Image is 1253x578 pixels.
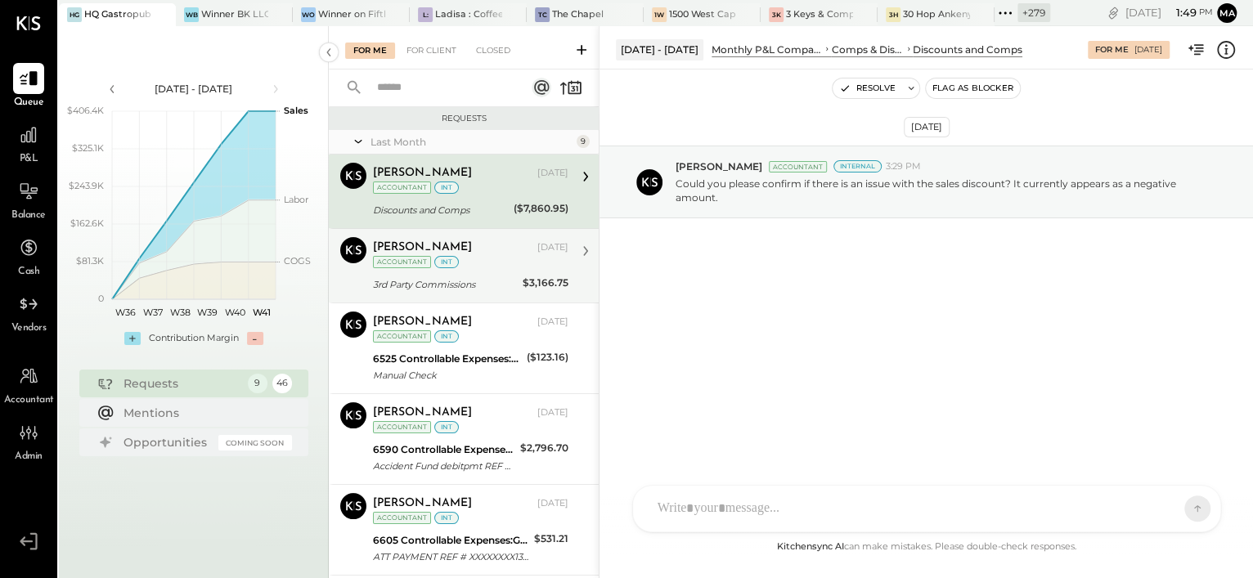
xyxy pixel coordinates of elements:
div: 46 [272,374,292,393]
text: Sales [284,105,308,116]
p: Could you please confirm if there is an issue with the sales discount? It currently appears as a ... [676,177,1212,204]
text: W41 [253,307,271,318]
div: 3K [769,7,784,22]
div: [DATE] [537,406,568,419]
div: $2,796.70 [520,440,568,456]
div: Discounts and Comps [913,43,1022,56]
div: int [434,421,459,433]
div: Wo [301,7,316,22]
div: Accountant [373,181,431,194]
text: $325.1K [72,142,104,154]
div: [DATE] - [DATE] [616,39,703,60]
span: Balance [11,208,46,223]
div: Accountant [373,421,431,433]
div: The Chapel [552,8,604,21]
div: Contribution Margin [149,332,239,345]
div: [PERSON_NAME] [373,405,472,421]
div: Coming Soon [218,435,292,450]
div: [DATE] [537,497,568,510]
div: ATT PAYMENT REF # XXXXXXXX1315813 ATT XXXXXX1004PAYMENT PPD535046001EPAYX HQ GASTROPUB ONE LLC RE... [373,549,529,565]
div: [PERSON_NAME] [373,314,472,330]
div: $3,166.75 [523,275,568,291]
span: Admin [15,450,43,464]
div: 3H [886,7,900,22]
div: 30 Hop Ankeny [903,8,970,21]
div: ($7,860.95) [514,200,568,217]
div: [DATE] [1125,5,1213,20]
div: For Me [345,43,395,59]
div: Accident Fund debitpmt REF # XXXXXXXX4649605 Accident Fund F800146791debitpmt WEB#449078956 HQ GA... [373,458,515,474]
text: W39 [197,307,218,318]
text: $243.9K [69,180,104,191]
div: Manual Check [373,367,522,383]
div: [DATE] [904,117,950,137]
div: 9 [577,135,590,148]
text: COGS [284,255,311,267]
div: L: [418,7,433,22]
span: P&L [20,152,38,167]
a: Cash [1,232,56,280]
div: [DATE] [537,316,568,329]
div: + 279 [1017,3,1050,22]
text: W38 [169,307,190,318]
div: Comps & Discounts [831,43,905,56]
div: int [434,256,459,268]
div: 1500 West Capital LP [669,8,736,21]
div: Winner BK LLC [201,8,268,21]
div: Discounts and Comps [373,202,509,218]
div: Winner on Fifth LLC [318,8,385,21]
div: 3 Keys & Company [786,8,853,21]
text: Labor [284,194,308,205]
div: [PERSON_NAME] [373,495,472,512]
div: HQ Gastropub - [GEOGRAPHIC_DATA] [84,8,151,21]
div: Accountant [373,512,431,524]
div: TC [535,7,550,22]
text: $162.6K [70,217,104,229]
text: W40 [224,307,245,318]
div: 6605 Controllable Expenses:General & Administrative Expenses:Phone and Internet [373,532,529,549]
div: int [434,512,459,524]
div: Internal [833,160,882,173]
div: 1W [652,7,667,22]
div: 6590 Controllable Expenses:General & Administrative Expenses:Liability Insurance [373,441,515,458]
div: Requests [124,375,240,392]
div: Accountant [373,330,431,343]
div: Last Month [371,135,573,149]
span: Cash [18,265,39,280]
div: int [434,330,459,343]
text: $406.4K [67,105,104,116]
div: ($123.16) [527,349,568,365]
a: P&L [1,119,56,167]
div: Ladisa : Coffee at Lola's [435,8,502,21]
div: Opportunities [124,434,210,450]
a: Balance [1,176,56,223]
div: 9 [248,374,267,393]
a: Queue [1,63,56,110]
text: 0 [98,293,104,304]
span: 1 : 49 [1164,5,1197,20]
div: HG [67,7,82,22]
div: [DATE] [537,241,568,254]
div: - [247,332,263,345]
div: Accountant [769,161,827,173]
span: pm [1199,7,1213,18]
div: copy link [1105,4,1121,21]
a: Vendors [1,289,56,336]
button: Resolve [833,78,901,98]
div: Closed [468,43,519,59]
a: Accountant [1,361,56,408]
span: Vendors [11,321,47,336]
div: + [124,332,141,345]
span: Accountant [4,393,54,408]
div: [DATE] [537,167,568,180]
div: 3rd Party Commissions [373,276,518,293]
text: W37 [143,307,163,318]
div: Mentions [124,405,284,421]
span: 3:29 PM [886,160,921,173]
div: For Me [1095,44,1129,56]
div: [PERSON_NAME] [373,165,472,181]
div: WB [184,7,199,22]
div: For Client [398,43,465,59]
button: Flag as Blocker [926,78,1020,98]
div: Monthly P&L Comparison [712,43,823,56]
